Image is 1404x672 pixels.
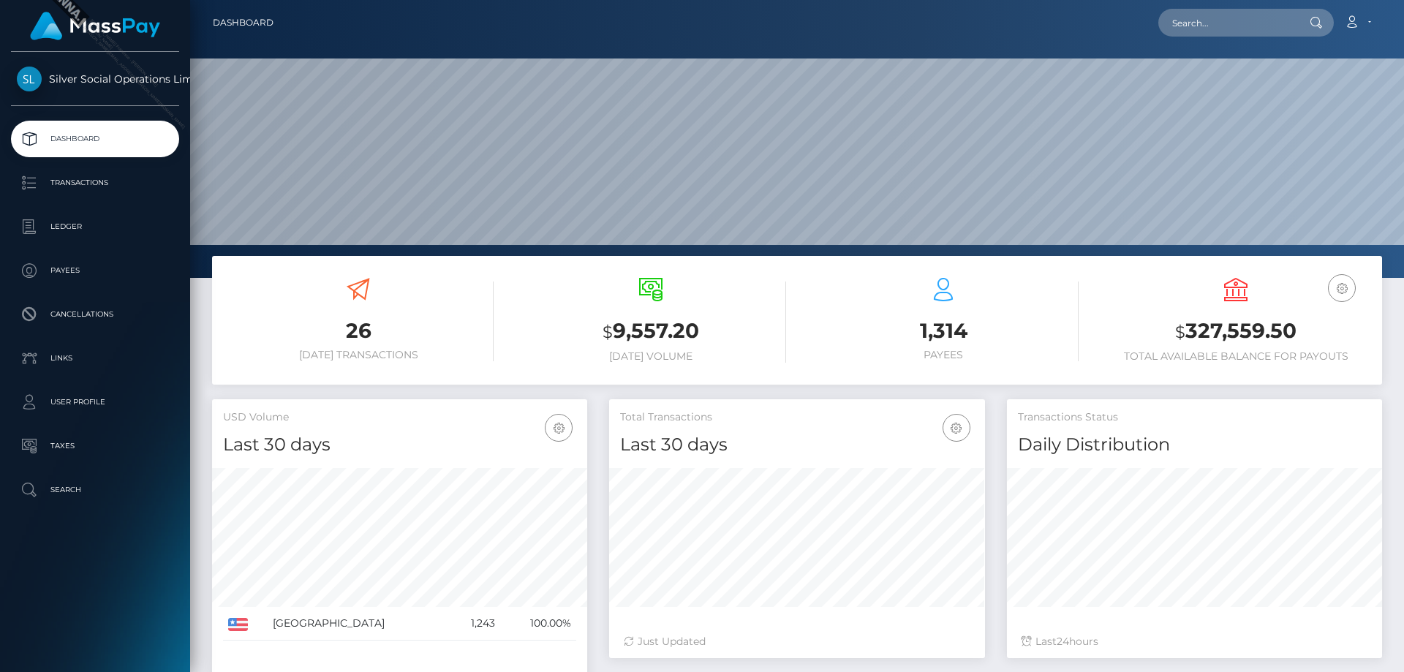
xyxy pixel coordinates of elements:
[1057,635,1069,648] span: 24
[1158,9,1296,37] input: Search...
[1175,322,1185,342] small: $
[620,410,973,425] h5: Total Transactions
[17,216,173,238] p: Ledger
[1018,410,1371,425] h5: Transactions Status
[223,317,494,345] h3: 26
[17,303,173,325] p: Cancellations
[11,428,179,464] a: Taxes
[11,296,179,333] a: Cancellations
[1101,317,1371,347] h3: 327,559.50
[1018,432,1371,458] h4: Daily Distribution
[449,607,500,641] td: 1,243
[268,607,449,641] td: [GEOGRAPHIC_DATA]
[17,347,173,369] p: Links
[500,607,576,641] td: 100.00%
[603,322,613,342] small: $
[516,350,786,363] h6: [DATE] Volume
[228,618,248,631] img: US.png
[11,165,179,201] a: Transactions
[17,172,173,194] p: Transactions
[620,432,973,458] h4: Last 30 days
[516,317,786,347] h3: 9,557.20
[223,432,576,458] h4: Last 30 days
[213,7,273,38] a: Dashboard
[11,252,179,289] a: Payees
[30,12,160,40] img: MassPay Logo
[624,634,970,649] div: Just Updated
[1022,634,1367,649] div: Last hours
[11,340,179,377] a: Links
[17,435,173,457] p: Taxes
[11,72,179,86] span: Silver Social Operations Limited
[223,410,576,425] h5: USD Volume
[808,317,1079,345] h3: 1,314
[17,260,173,282] p: Payees
[17,128,173,150] p: Dashboard
[17,391,173,413] p: User Profile
[17,67,42,91] img: Silver Social Operations Limited
[11,384,179,420] a: User Profile
[11,472,179,508] a: Search
[11,208,179,245] a: Ledger
[1101,350,1371,363] h6: Total Available Balance for Payouts
[808,349,1079,361] h6: Payees
[11,121,179,157] a: Dashboard
[223,349,494,361] h6: [DATE] Transactions
[17,479,173,501] p: Search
